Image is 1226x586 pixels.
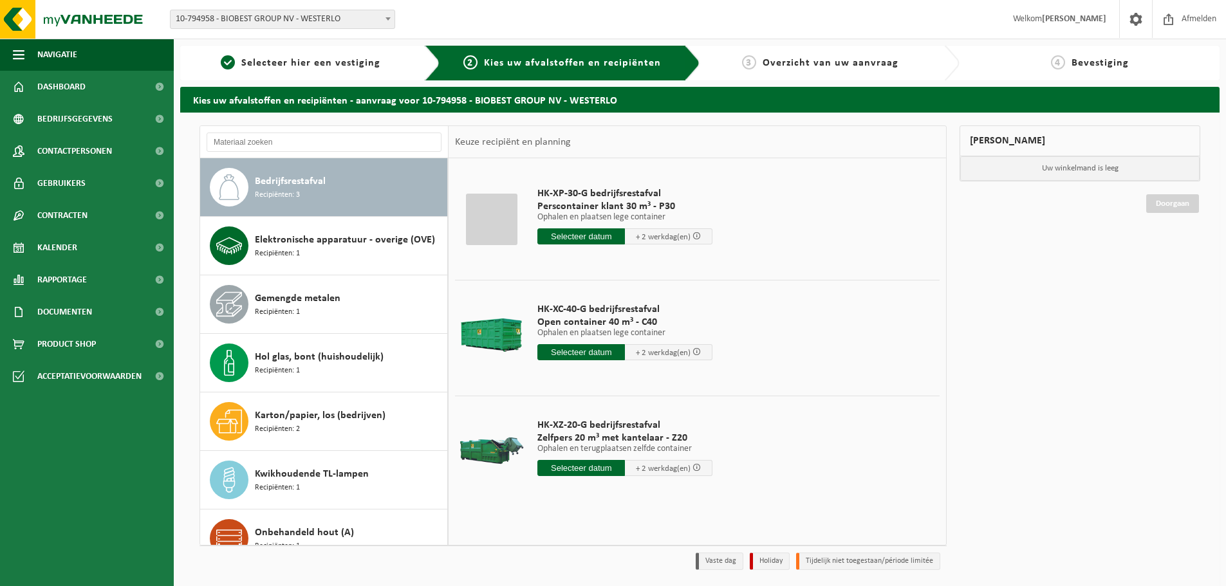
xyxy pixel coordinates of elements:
span: Recipiënten: 1 [255,248,300,260]
span: Contracten [37,199,88,232]
button: Bedrijfsrestafval Recipiënten: 3 [200,158,448,217]
span: Karton/papier, los (bedrijven) [255,408,385,423]
span: Recipiënten: 1 [255,365,300,377]
span: Recipiënten: 1 [255,306,300,318]
span: 1 [221,55,235,69]
input: Selecteer datum [537,228,625,244]
span: Selecteer hier een vestiging [241,58,380,68]
span: Bevestiging [1072,58,1129,68]
button: Onbehandeld hout (A) Recipiënten: 1 [200,509,448,568]
p: Ophalen en plaatsen lege container [537,329,712,338]
p: Ophalen en plaatsen lege container [537,213,712,222]
p: Ophalen en terugplaatsen zelfde container [537,444,712,453]
span: Recipiënten: 1 [255,540,300,553]
span: + 2 werkdag(en) [636,233,691,241]
p: Uw winkelmand is leeg [960,156,1200,181]
span: Navigatie [37,39,77,71]
span: Documenten [37,296,92,328]
span: 3 [742,55,756,69]
span: HK-XZ-20-G bedrijfsrestafval [537,419,712,432]
li: Vaste dag [696,553,743,570]
span: Recipiënten: 2 [255,423,300,435]
span: HK-XC-40-G bedrijfsrestafval [537,303,712,316]
span: 2 [463,55,478,69]
span: + 2 werkdag(en) [636,464,691,473]
span: Dashboard [37,71,86,103]
span: + 2 werkdag(en) [636,349,691,357]
span: Overzicht van uw aanvraag [763,58,898,68]
span: Rapportage [37,264,87,296]
span: Open container 40 m³ - C40 [537,316,712,329]
span: Recipiënten: 1 [255,482,300,494]
span: Kalender [37,232,77,264]
span: Elektronische apparatuur - overige (OVE) [255,232,435,248]
input: Selecteer datum [537,460,625,476]
li: Holiday [750,553,790,570]
span: Contactpersonen [37,135,112,167]
span: 10-794958 - BIOBEST GROUP NV - WESTERLO [171,10,395,28]
button: Gemengde metalen Recipiënten: 1 [200,275,448,334]
button: Kwikhoudende TL-lampen Recipiënten: 1 [200,451,448,509]
li: Tijdelijk niet toegestaan/période limitée [796,553,940,570]
span: Zelfpers 20 m³ met kantelaar - Z20 [537,432,712,444]
span: 4 [1051,55,1065,69]
span: Gemengde metalen [255,291,340,306]
div: [PERSON_NAME] [960,125,1200,156]
span: Kwikhoudende TL-lampen [255,466,369,482]
button: Hol glas, bont (huishoudelijk) Recipiënten: 1 [200,334,448,392]
a: Doorgaan [1146,194,1199,213]
span: Gebruikers [37,167,86,199]
span: Product Shop [37,328,96,360]
div: Keuze recipiënt en planning [449,126,577,158]
span: Recipiënten: 3 [255,189,300,201]
span: Bedrijfsgegevens [37,103,113,135]
span: Acceptatievoorwaarden [37,360,142,392]
strong: [PERSON_NAME] [1042,14,1106,24]
span: Kies uw afvalstoffen en recipiënten [484,58,661,68]
input: Materiaal zoeken [207,133,441,152]
span: Onbehandeld hout (A) [255,525,354,540]
a: 1Selecteer hier een vestiging [187,55,414,71]
span: Perscontainer klant 30 m³ - P30 [537,200,712,213]
button: Elektronische apparatuur - overige (OVE) Recipiënten: 1 [200,217,448,275]
span: HK-XP-30-G bedrijfsrestafval [537,187,712,200]
span: 10-794958 - BIOBEST GROUP NV - WESTERLO [170,10,395,29]
span: Bedrijfsrestafval [255,174,326,189]
h2: Kies uw afvalstoffen en recipiënten - aanvraag voor 10-794958 - BIOBEST GROUP NV - WESTERLO [180,87,1220,112]
input: Selecteer datum [537,344,625,360]
button: Karton/papier, los (bedrijven) Recipiënten: 2 [200,392,448,451]
span: Hol glas, bont (huishoudelijk) [255,349,384,365]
